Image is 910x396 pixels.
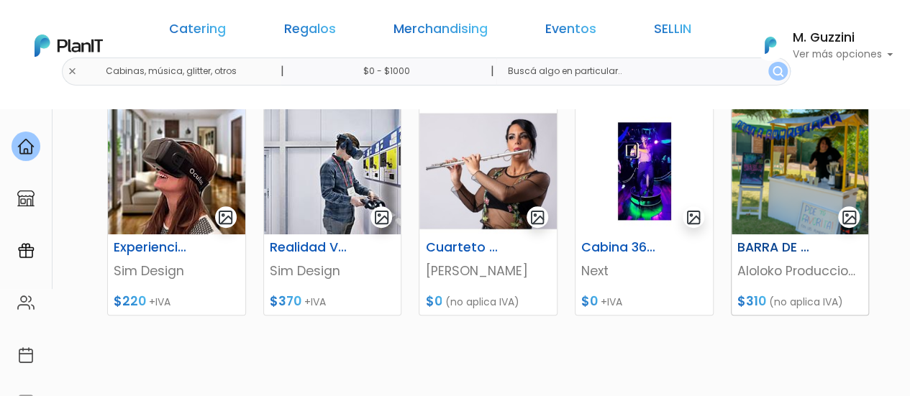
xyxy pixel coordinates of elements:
[281,63,284,80] p: |
[107,107,246,316] a: gallery-light Experiencia Interactiva de Realidad Virtual Sim Design $220 +IVA
[769,295,843,309] span: (no aplica IVA)
[529,209,546,226] img: gallery-light
[217,209,234,226] img: gallery-light
[264,108,401,234] img: thumb_Portada_lentes.jpg
[261,240,356,255] h6: Realidad Virtual con Identidad Corporativa
[17,190,35,207] img: marketplace-4ceaa7011d94191e9ded77b95e3339b90024bf715f7c57f8cf31f2d8c509eaba.svg
[417,240,511,255] h6: Cuarteto de Jazz
[445,295,519,309] span: (no aplica IVA)
[419,108,557,234] img: thumb_image__copia___copia___copia___copia___copia___copia___copia___copia___copia___copia___copi...
[149,295,170,309] span: +IVA
[108,108,245,234] img: thumb_lentes.jpg
[17,138,35,155] img: home-e721727adea9d79c4d83392d1f703f7f8bce08238fde08b1acbfd93340b81755.svg
[746,27,893,64] button: PlanIt Logo M. Guzzini Ver más opciones
[373,209,390,226] img: gallery-light
[491,63,494,80] p: |
[737,293,766,310] span: $310
[581,293,598,310] span: $0
[284,23,336,40] a: Regalos
[573,240,668,255] h6: Cabina 360 Clásica
[17,242,35,259] img: campaigns-02234683943229c281be62815700db0a1741e53638e28bf9629b52c665b00959.svg
[17,294,35,311] img: people-662611757002400ad9ed0e3c099ab2801c6687ba6c219adb57efc949bc21e19d.svg
[654,23,691,40] a: SELLIN
[35,34,103,57] img: PlanIt Logo
[575,107,714,316] a: gallery-light Cabina 360 Clásica Next $0 +IVA
[270,262,396,280] p: Sim Design
[263,107,402,316] a: gallery-light Realidad Virtual con Identidad Corporativa Sim Design $370 +IVA
[732,108,869,234] img: thumb_ChatGPT_Image_15_jul_2025__12_14_01.png
[425,293,442,310] span: $0
[601,295,622,309] span: +IVA
[755,29,786,61] img: PlanIt Logo
[74,14,207,42] div: ¿Necesitás ayuda?
[68,67,77,76] img: close-6986928ebcb1d6c9903e3b54e860dbc4d054630f23adef3a32610726dff6a82b.svg
[686,209,702,226] img: gallery-light
[114,262,240,280] p: Sim Design
[731,107,870,316] a: gallery-light BARRA DE JUGOS Aloloko Producciones $310 (no aplica IVA)
[496,57,791,86] input: Buscá algo en particular..
[304,295,326,309] span: +IVA
[169,23,226,40] a: Catering
[792,32,893,45] h6: M. Guzzini
[545,23,596,40] a: Eventos
[581,262,707,280] p: Next
[419,107,558,316] a: gallery-light Cuarteto de Jazz [PERSON_NAME] $0 (no aplica IVA)
[17,346,35,364] img: calendar-87d922413cdce8b2cf7b7f5f62616a5cf9e4887200fb71536465627b3292af00.svg
[270,293,301,310] span: $370
[425,262,551,280] p: [PERSON_NAME]
[729,240,824,255] h6: BARRA DE JUGOS
[773,66,783,77] img: search_button-432b6d5273f82d61273b3651a40e1bd1b912527efae98b1b7a1b2c0702e16a8d.svg
[393,23,488,40] a: Merchandising
[841,209,857,226] img: gallery-light
[105,240,200,255] h6: Experiencia Interactiva de Realidad Virtual
[575,108,713,234] img: thumb_Lunchera_1__1___copia_-Photoroom_-_2024-08-14T130659.423.jpg
[114,293,146,310] span: $220
[792,50,893,60] p: Ver más opciones
[737,262,863,280] p: Aloloko Producciones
